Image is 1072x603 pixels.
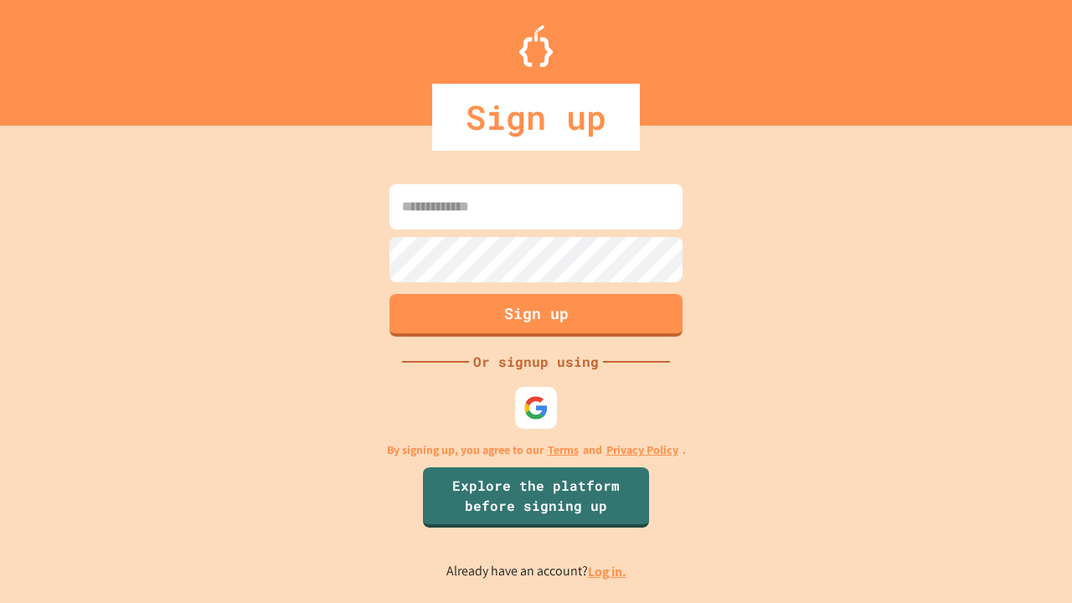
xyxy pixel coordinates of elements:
[423,467,649,528] a: Explore the platform before signing up
[523,395,549,420] img: google-icon.svg
[606,441,678,459] a: Privacy Policy
[469,352,603,372] div: Or signup using
[387,441,686,459] p: By signing up, you agree to our and .
[588,563,626,580] a: Log in.
[933,463,1055,534] iframe: chat widget
[1002,536,1055,586] iframe: chat widget
[519,25,553,67] img: Logo.svg
[389,294,683,337] button: Sign up
[548,441,579,459] a: Terms
[446,561,626,582] p: Already have an account?
[432,84,640,151] div: Sign up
